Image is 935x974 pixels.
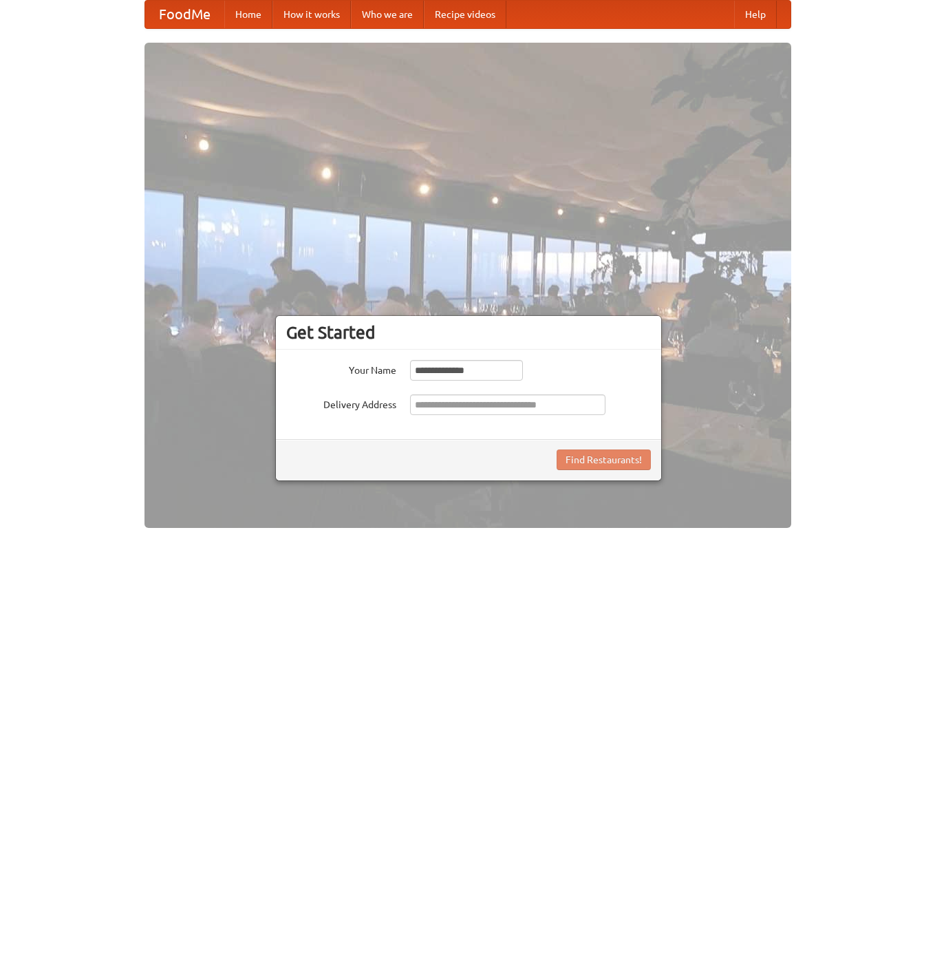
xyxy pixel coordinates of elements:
[286,394,396,412] label: Delivery Address
[351,1,424,28] a: Who we are
[145,1,224,28] a: FoodMe
[557,449,651,470] button: Find Restaurants!
[286,360,396,377] label: Your Name
[734,1,777,28] a: Help
[424,1,506,28] a: Recipe videos
[272,1,351,28] a: How it works
[224,1,272,28] a: Home
[286,322,651,343] h3: Get Started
